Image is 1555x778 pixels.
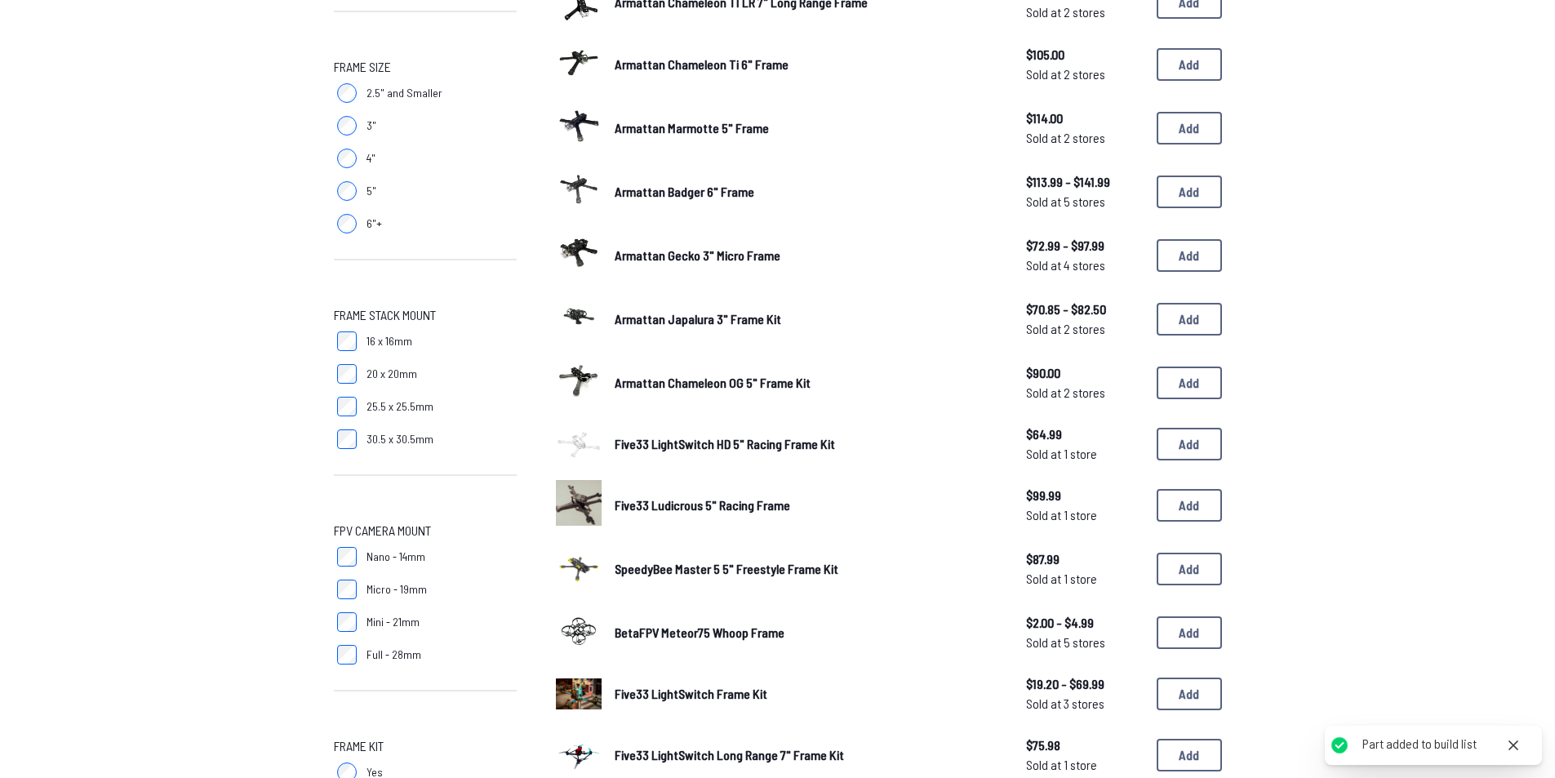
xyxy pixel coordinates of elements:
[615,497,790,513] span: Five33 Ludicrous 5" Racing Frame
[1026,425,1144,444] span: $64.99
[615,309,1000,329] a: Armattan Japalura 3" Frame Kit
[1026,2,1144,22] span: Sold at 2 stores
[337,331,357,351] input: 16 x 16mm
[334,57,391,77] span: Frame Size
[334,305,436,325] span: Frame Stack Mount
[1026,109,1144,128] span: $114.00
[615,120,769,136] span: Armattan Marmotte 5" Frame
[1026,569,1144,589] span: Sold at 1 store
[556,544,602,594] a: image
[556,167,602,212] img: image
[556,39,602,90] a: image
[1157,112,1222,144] button: Add
[556,678,602,709] img: image
[367,549,425,565] span: Nano - 14mm
[556,421,602,467] a: image
[615,373,1000,393] a: Armattan Chameleon OG 5" Frame Kit
[556,607,602,658] a: image
[337,149,357,168] input: 4"
[337,429,357,449] input: 30.5 x 30.5mm
[615,623,1000,642] a: BetaFPV Meteor75 Whoop Frame
[367,183,376,199] span: 5"
[615,436,835,451] span: Five33 LightSwitch HD 5" Racing Frame Kit
[367,118,376,134] span: 3"
[1026,192,1144,211] span: Sold at 5 stores
[615,246,1000,265] a: Armattan Gecko 3" Micro Frame
[1157,489,1222,522] button: Add
[556,230,602,276] img: image
[615,55,1000,74] a: Armattan Chameleon Ti 6" Frame
[615,247,780,263] span: Armattan Gecko 3" Micro Frame
[1157,553,1222,585] button: Add
[337,547,357,567] input: Nano - 14mm
[1026,694,1144,714] span: Sold at 3 stores
[367,366,417,382] span: 20 x 20mm
[1026,256,1144,275] span: Sold at 4 stores
[1026,633,1144,652] span: Sold at 5 stores
[1026,549,1144,569] span: $87.99
[367,150,375,167] span: 4"
[556,480,602,531] a: image
[1026,486,1144,505] span: $99.99
[556,103,602,153] a: image
[615,182,1000,202] a: Armattan Badger 6" Frame
[367,431,433,447] span: 30.5 x 30.5mm
[556,480,602,526] img: image
[615,747,844,762] span: Five33 LightSwitch Long Range 7" Frame Kit
[1026,319,1144,339] span: Sold at 2 stores
[1157,739,1222,771] button: Add
[615,559,1000,579] a: SpeedyBee Master 5 5" Freestyle Frame Kit
[1026,613,1144,633] span: $2.00 - $4.99
[556,103,602,149] img: image
[1362,736,1477,753] div: Part added to build list
[615,686,767,701] span: Five33 LightSwitch Frame Kit
[1026,444,1144,464] span: Sold at 1 store
[556,429,602,459] img: image
[615,311,781,327] span: Armattan Japalura 3" Frame Kit
[1026,755,1144,775] span: Sold at 1 store
[1157,367,1222,399] button: Add
[1157,678,1222,710] button: Add
[337,364,357,384] input: 20 x 20mm
[556,358,602,408] a: image
[1157,48,1222,81] button: Add
[367,85,442,101] span: 2.5" and Smaller
[556,671,602,717] a: image
[615,434,1000,454] a: Five33 LightSwitch HD 5" Racing Frame Kit
[615,56,789,72] span: Armattan Chameleon Ti 6" Frame
[337,181,357,201] input: 5"
[1026,300,1144,319] span: $70.85 - $82.50
[615,745,1000,765] a: Five33 LightSwitch Long Range 7" Frame Kit
[556,544,602,589] img: image
[367,333,412,349] span: 16 x 16mm
[1157,616,1222,649] button: Add
[1157,303,1222,336] button: Add
[556,230,602,281] a: image
[556,167,602,217] a: image
[1026,505,1144,525] span: Sold at 1 store
[615,684,1000,704] a: Five33 LightSwitch Frame Kit
[337,83,357,103] input: 2.5" and Smaller
[337,645,357,665] input: Full - 28mm
[556,607,602,653] img: image
[556,39,602,85] img: image
[1026,64,1144,84] span: Sold at 2 stores
[556,294,602,345] a: image
[337,214,357,233] input: 6"+
[1026,172,1144,192] span: $113.99 - $141.99
[1026,236,1144,256] span: $72.99 - $97.99
[367,398,433,415] span: 25.5 x 25.5mm
[1157,176,1222,208] button: Add
[1026,736,1144,755] span: $75.98
[615,184,754,199] span: Armattan Badger 6" Frame
[556,358,602,403] img: image
[1026,45,1144,64] span: $105.00
[615,561,838,576] span: SpeedyBee Master 5 5" Freestyle Frame Kit
[1026,674,1144,694] span: $19.20 - $69.99
[337,397,357,416] input: 25.5 x 25.5mm
[367,581,427,598] span: Micro - 19mm
[337,116,357,136] input: 3"
[615,496,1000,515] a: Five33 Ludicrous 5" Racing Frame
[334,521,431,540] span: FPV Camera Mount
[334,736,384,756] span: Frame Kit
